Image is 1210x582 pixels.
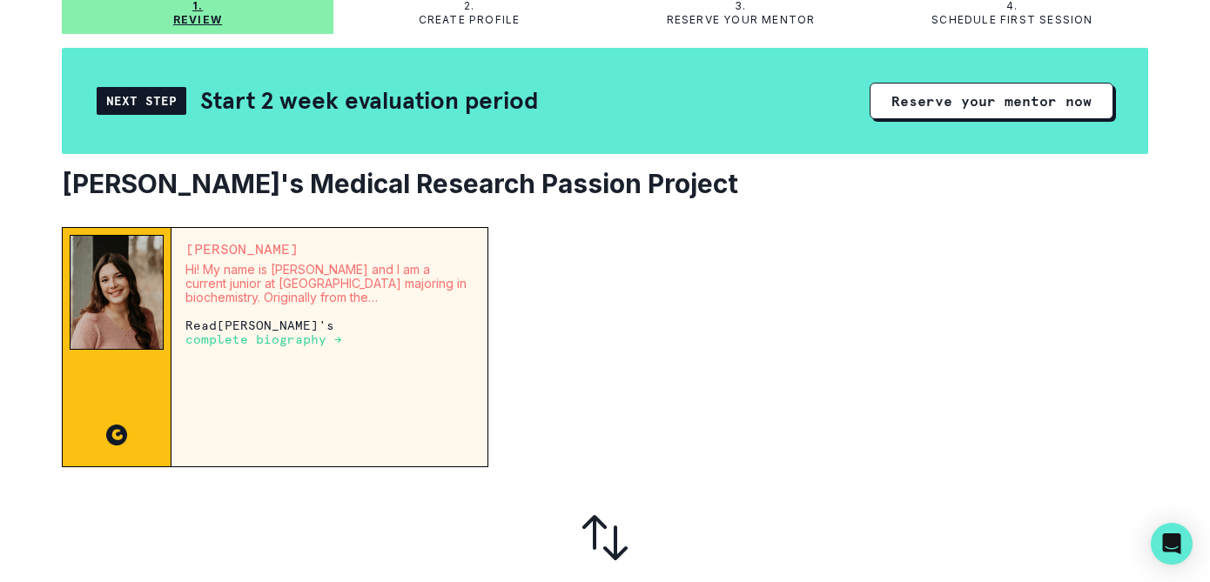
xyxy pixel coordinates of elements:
[185,242,474,256] p: [PERSON_NAME]
[173,13,222,27] p: Review
[185,318,474,346] p: Read [PERSON_NAME] 's
[62,168,1148,199] h2: [PERSON_NAME]'s Medical Research Passion Project
[419,13,521,27] p: Create profile
[185,263,474,304] p: Hi! My name is [PERSON_NAME] and I am a current junior at [GEOGRAPHIC_DATA] majoring in biochemis...
[185,331,342,346] a: complete biography →
[931,13,1092,27] p: Schedule first session
[200,85,538,116] h2: Start 2 week evaluation period
[185,332,342,346] p: complete biography →
[70,235,164,350] img: Mentor Image
[667,13,816,27] p: Reserve your mentor
[1151,523,1193,565] div: Open Intercom Messenger
[106,425,127,445] img: CC image
[97,87,186,115] div: Next Step
[870,83,1113,119] button: Reserve your mentor now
